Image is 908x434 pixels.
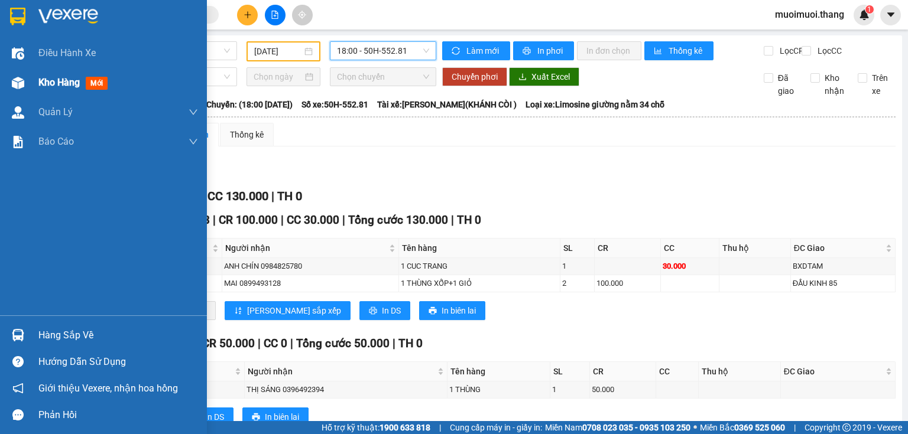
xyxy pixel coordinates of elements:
img: warehouse-icon [12,329,24,341]
span: | [439,421,441,434]
span: | [342,213,345,227]
img: warehouse-icon [12,106,24,119]
button: printerIn biên lai [242,407,309,426]
th: Tên hàng [447,362,550,381]
span: | [281,213,284,227]
span: Tài xế: [PERSON_NAME](KHÁNH CÒI ) [377,98,517,111]
span: notification [12,383,24,394]
span: copyright [842,423,851,432]
span: | [794,421,796,434]
span: Xuất Excel [531,70,570,83]
span: question-circle [12,356,24,367]
input: 13/10/2025 [254,45,301,58]
strong: 1900 633 818 [380,423,430,432]
th: Tên hàng [399,239,560,258]
button: file-add [265,5,286,25]
span: Lọc CC [813,44,844,57]
span: Lọc CR [775,44,806,57]
span: printer [429,306,437,316]
div: 100.000 [596,278,659,289]
span: Báo cáo [38,134,74,149]
button: aim [292,5,313,25]
button: plus [237,5,258,25]
span: Điều hành xe [38,45,96,60]
button: bar-chartThống kê [644,41,714,60]
button: printerIn DS [359,301,410,320]
div: Phản hồi [38,406,198,424]
span: download [518,73,527,82]
button: Chuyển phơi [442,67,507,86]
span: Miền Bắc [700,421,785,434]
span: Người nhận [248,365,435,378]
span: sort-ascending [234,306,242,316]
div: Hàng sắp về [38,327,198,344]
div: 1 [552,384,588,396]
th: CR [590,362,656,381]
button: downloadXuất Excel [509,67,579,86]
span: Người nhận [225,242,387,254]
span: Kho hàng [38,77,80,88]
span: In phơi [537,44,565,57]
span: Làm mới [466,44,501,57]
span: down [189,137,198,146]
span: plus [244,11,252,19]
span: ĐC Giao [784,365,883,378]
span: Loại xe: Limosine giường nằm 34 chỗ [526,98,664,111]
span: In biên lai [265,410,299,423]
span: mới [86,77,108,90]
div: 50.000 [592,384,654,396]
div: ANH CHÍN 0984825780 [224,260,397,272]
span: printer [252,413,260,422]
span: CR 100.000 [219,213,278,227]
span: | [451,213,454,227]
span: ⚪️ [693,425,697,430]
span: CC 0 [264,337,287,350]
span: caret-down [886,9,896,20]
div: 1 CUC TRANG [401,260,558,272]
div: 30.000 [663,260,717,272]
span: file-add [271,11,279,19]
button: In đơn chọn [577,41,641,60]
th: Thu hộ [719,239,790,258]
span: | [290,337,293,350]
th: SL [550,362,590,381]
span: message [12,409,24,420]
span: | [393,337,395,350]
span: Miền Nam [545,421,690,434]
span: ĐC Giao [794,242,883,254]
th: CC [661,239,719,258]
span: 1 [867,5,871,14]
img: icon-new-feature [859,9,870,20]
span: | [213,213,216,227]
span: Tổng cước 130.000 [348,213,448,227]
div: MAI 0899493128 [224,278,397,289]
span: TH 0 [398,337,423,350]
img: warehouse-icon [12,47,24,60]
div: Thống kê [230,128,264,141]
img: solution-icon [12,136,24,148]
span: Kho nhận [820,71,849,97]
div: 2 [562,278,592,289]
div: ĐẦU KINH 85 [793,278,893,289]
span: In biên lai [442,304,476,317]
span: TH 0 [457,213,481,227]
span: Hỗ trợ kỹ thuật: [322,421,430,434]
span: Đã giao [773,71,802,97]
span: Giới thiệu Vexere, nhận hoa hồng [38,381,178,396]
div: THỊ SÁNG 0396492394 [247,384,445,396]
span: | [271,189,274,203]
span: printer [523,47,533,56]
button: printerIn biên lai [419,301,485,320]
span: down [189,107,198,117]
strong: 0708 023 035 - 0935 103 250 [582,423,690,432]
div: 1 [562,260,592,272]
th: Thu hộ [699,362,781,381]
sup: 1 [865,5,874,14]
span: Chọn chuyến [337,68,430,86]
span: muoimuoi.thang [766,7,854,22]
span: | [258,337,261,350]
span: CC 130.000 [207,189,268,203]
span: CC 30.000 [287,213,339,227]
img: warehouse-icon [12,77,24,89]
th: CC [656,362,699,381]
